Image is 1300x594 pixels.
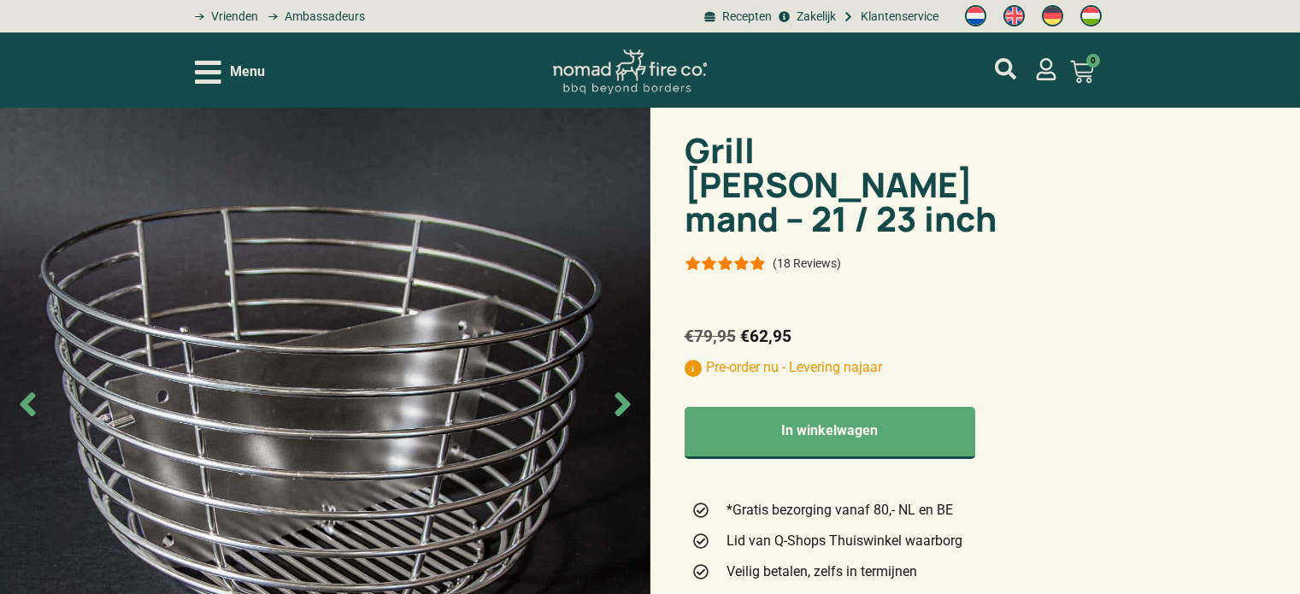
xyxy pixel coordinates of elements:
[1003,5,1025,26] img: Engels
[840,8,938,26] a: grill bill klantenservice
[195,57,265,87] div: Open/Close Menu
[230,62,265,82] span: Menu
[189,8,258,26] a: grill bill vrienden
[1035,58,1057,80] a: mijn account
[1086,54,1100,68] span: 0
[1042,5,1063,26] img: Duits
[691,562,1025,582] a: Veilig betalen, zelfs in termijnen
[792,8,836,26] span: Zakelijk
[691,500,1025,520] a: *Gratis bezorging vanaf 80,- NL en BE
[1080,5,1102,26] img: Hongaars
[1033,1,1072,32] a: Switch to Duits
[856,8,938,26] span: Klantenservice
[603,385,642,424] span: Next slide
[1050,50,1115,94] a: 0
[280,8,365,26] span: Ambassadeurs
[9,385,47,424] span: Previous slide
[740,326,750,346] span: €
[685,407,976,459] button: In winkelwagen
[722,562,917,582] span: Veilig betalen, zelfs in termijnen
[773,256,841,270] p: (18 Reviews)
[262,8,365,26] a: grill bill ambassadors
[722,531,962,551] span: Lid van Q-Shops Thuiswinkel waarborg
[685,326,694,346] span: €
[995,58,1016,79] a: mijn account
[965,5,986,26] img: Nederlands
[995,1,1033,32] a: Switch to Engels
[553,50,707,95] img: Nomad Logo
[776,8,836,26] a: grill bill zakeljk
[691,531,1025,551] a: Lid van Q-Shops Thuiswinkel waarborg
[702,8,772,26] a: BBQ recepten
[718,8,772,26] span: Recepten
[207,8,258,26] span: Vrienden
[722,500,953,520] span: *Gratis bezorging vanaf 80,- NL en BE
[685,133,1032,236] h1: Grill [PERSON_NAME] mand – 21 / 23 inch
[685,357,1032,378] p: Pre-order nu - Levering najaar
[1072,1,1110,32] a: Switch to Hongaars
